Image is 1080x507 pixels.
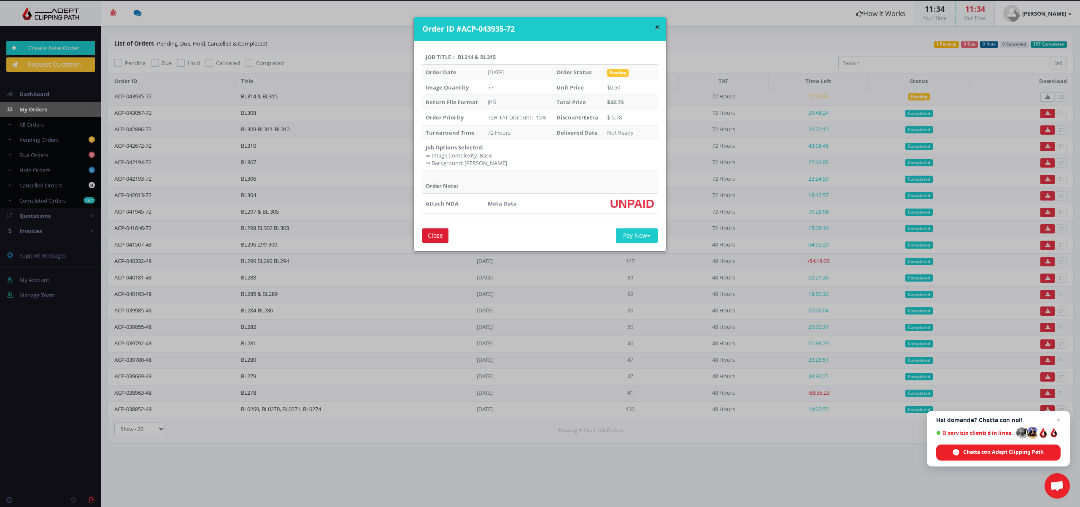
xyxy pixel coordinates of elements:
span: Pending [607,69,629,77]
div: Chatta con Adept Clipping Path [936,445,1061,461]
strong: Total Price [556,98,586,106]
strong: Order Priority [426,114,464,121]
span: Chatta con Adept Clipping Path [963,448,1044,456]
strong: Order Note: [426,182,459,190]
strong: Meta Data [488,200,517,207]
td: 72 Hours [484,125,553,140]
span: Il servizio clienti è in linea. [936,430,1013,436]
strong: $32.73 [607,98,624,106]
td: $0.50 [604,80,658,95]
strong: Unit Price [556,84,584,91]
input: Close [422,228,448,243]
span: 77 [488,84,494,91]
td: $-5.78 [604,110,658,125]
strong: Image Quantity [426,84,469,91]
strong: Attach NDA [426,200,459,207]
button: Pay Now [616,228,658,243]
strong: Order Status [556,68,591,76]
td: JPG [484,95,553,110]
strong: Return File Format [426,98,478,106]
strong: Job Options Selected: [426,144,483,151]
th: Job Title : BL314 & BL315 [422,50,658,65]
span: UNPAID [610,197,654,210]
strong: Order Date [426,68,456,76]
strong: Delivered Date [556,129,598,136]
td: Not Ready [604,125,658,140]
strong: Turnaround Time [426,129,475,136]
td: [DATE] [484,65,553,80]
td: 72H TAT Discount: -15% [484,110,553,125]
h4: Order ID #ACP-043935-72 [422,24,660,35]
button: × [655,23,660,32]
span: Hai domande? Chatta con noi! [936,417,1061,423]
span: Chiudere la chat [1053,415,1064,425]
td: ⇛ Image Complexity: Basic ⇛ Background: [PERSON_NAME] [422,140,658,171]
div: Aprire la chat [1045,473,1070,499]
strong: Discount/Extra [556,114,598,121]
